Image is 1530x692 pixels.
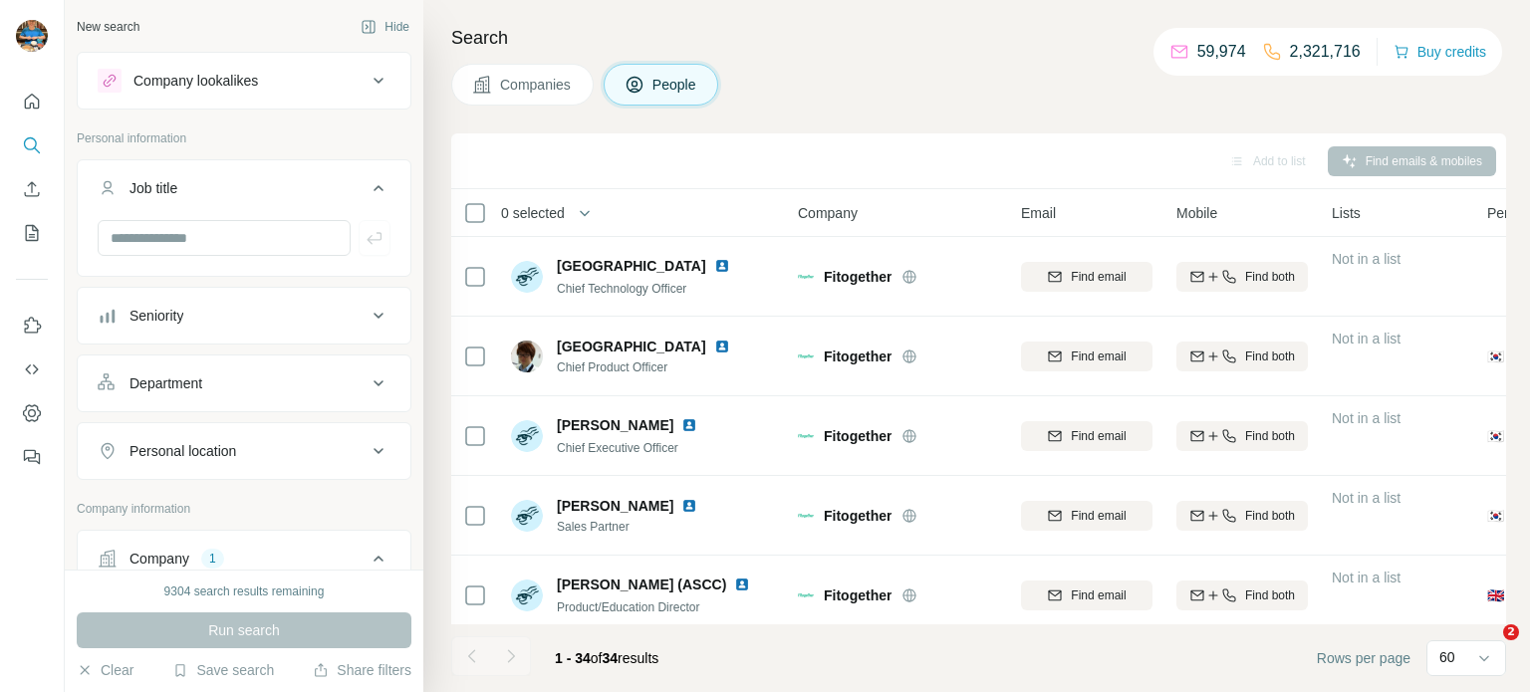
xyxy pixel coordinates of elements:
[1332,490,1401,506] span: Not in a list
[77,660,133,680] button: Clear
[1071,507,1126,525] span: Find email
[16,171,48,207] button: Enrich CSV
[1332,251,1401,267] span: Not in a list
[1021,421,1152,451] button: Find email
[16,215,48,251] button: My lists
[557,600,699,614] span: Product/Education Director
[1290,40,1361,64] p: 2,321,716
[511,579,543,611] img: Avatar
[557,496,673,516] span: [PERSON_NAME]
[557,415,673,435] span: [PERSON_NAME]
[1197,40,1246,64] p: 59,974
[603,650,619,666] span: 34
[798,508,814,524] img: Logo of Fitogether
[133,71,258,91] div: Company lookalikes
[1332,331,1401,346] span: Not in a list
[1176,262,1308,292] button: Find both
[1021,580,1152,610] button: Find email
[1245,427,1295,445] span: Find both
[1332,203,1361,223] span: Lists
[714,339,730,354] img: LinkedIn logo
[16,439,48,475] button: Feedback
[1439,647,1455,667] p: 60
[1071,268,1126,286] span: Find email
[1332,410,1401,426] span: Not in a list
[16,20,48,52] img: Avatar
[555,650,591,666] span: 1 - 34
[1176,342,1308,371] button: Find both
[798,203,858,223] span: Company
[1245,347,1295,365] span: Find both
[798,587,814,603] img: Logo of Fitogether
[78,427,410,475] button: Personal location
[1176,203,1217,223] span: Mobile
[557,518,705,536] span: Sales Partner
[652,75,698,95] span: People
[172,660,274,680] button: Save search
[798,269,814,285] img: Logo of Fitogether
[824,267,892,287] span: Fitogether
[557,358,738,376] span: Chief Product Officer
[1021,203,1056,223] span: Email
[313,660,411,680] button: Share filters
[78,292,410,340] button: Seniority
[501,203,565,223] span: 0 selected
[1245,586,1295,604] span: Find both
[681,417,697,433] img: LinkedIn logo
[1487,426,1504,446] span: 🇰🇷
[129,373,202,393] div: Department
[555,650,658,666] span: results
[1245,507,1295,525] span: Find both
[201,550,224,568] div: 1
[557,256,706,276] span: [GEOGRAPHIC_DATA]
[16,395,48,431] button: Dashboard
[798,428,814,444] img: Logo of Fitogether
[511,261,543,293] img: Avatar
[557,441,678,455] span: Chief Executive Officer
[500,75,573,95] span: Companies
[16,351,48,387] button: Use Surfe API
[129,306,183,326] div: Seniority
[557,577,726,592] span: [PERSON_NAME] (ASCC)
[77,18,139,36] div: New search
[1487,346,1504,366] span: 🇰🇷
[1176,580,1308,610] button: Find both
[16,84,48,119] button: Quick start
[1487,506,1504,526] span: 🇰🇷
[78,535,410,590] button: Company1
[714,258,730,274] img: LinkedIn logo
[824,506,892,526] span: Fitogether
[78,359,410,407] button: Department
[1487,585,1504,605] span: 🇬🇧
[511,500,543,532] img: Avatar
[511,420,543,452] img: Avatar
[824,585,892,605] span: Fitogether
[129,549,189,569] div: Company
[1317,648,1410,668] span: Rows per page
[1021,501,1152,531] button: Find email
[16,127,48,163] button: Search
[164,582,325,600] div: 9304 search results remaining
[1176,421,1308,451] button: Find both
[798,348,814,364] img: Logo of Fitogether
[681,498,697,514] img: LinkedIn logo
[1245,268,1295,286] span: Find both
[1071,427,1126,445] span: Find email
[77,129,411,147] p: Personal information
[1071,586,1126,604] span: Find email
[511,341,543,372] img: Avatar
[78,164,410,220] button: Job title
[77,500,411,518] p: Company information
[78,57,410,105] button: Company lookalikes
[734,577,750,592] img: LinkedIn logo
[557,282,686,296] span: Chief Technology Officer
[557,337,706,356] span: [GEOGRAPHIC_DATA]
[16,308,48,344] button: Use Surfe on LinkedIn
[591,650,603,666] span: of
[1332,570,1401,585] span: Not in a list
[824,426,892,446] span: Fitogether
[824,346,892,366] span: Fitogether
[451,24,1506,52] h4: Search
[1394,38,1486,66] button: Buy credits
[1021,342,1152,371] button: Find email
